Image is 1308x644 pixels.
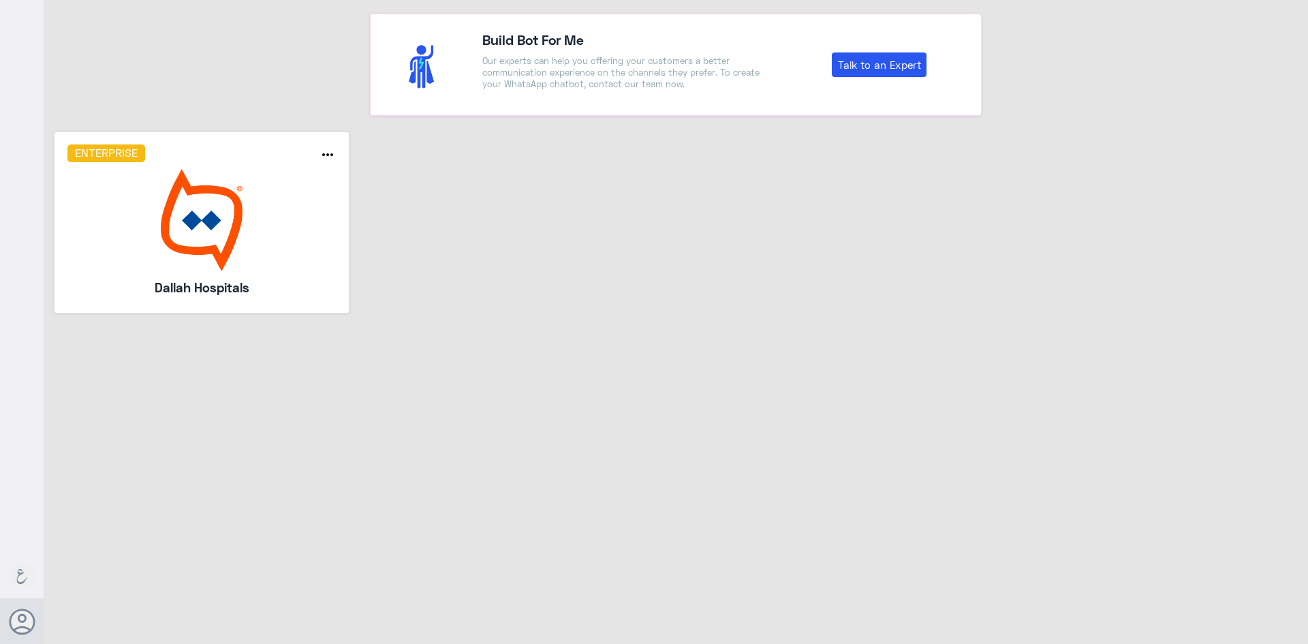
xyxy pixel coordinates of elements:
[67,144,146,162] h6: Enterprise
[9,609,35,634] button: Avatar
[320,147,336,163] i: more_horiz
[320,147,336,166] button: more_horiz
[832,52,926,77] a: Talk to an Expert
[482,29,767,50] h4: Build Bot For Me
[67,169,337,271] img: bot image
[482,55,767,90] p: Our experts can help you offering your customers a better communication experience on the channel...
[104,278,300,297] h5: Dallah Hospitals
